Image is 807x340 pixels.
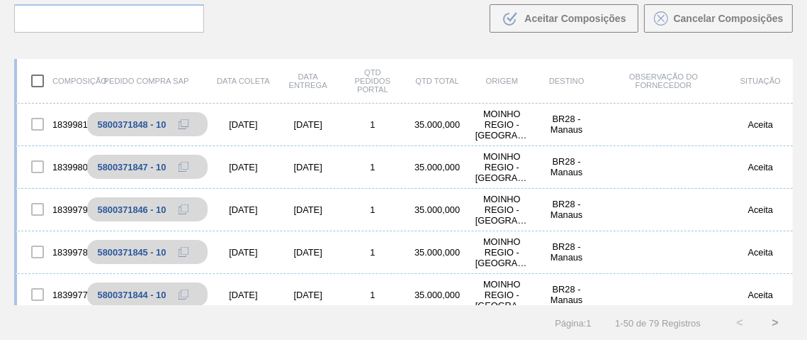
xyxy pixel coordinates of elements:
[211,77,276,85] div: Data coleta
[728,204,793,215] div: Aceita
[470,279,534,311] div: MOINHO REGIO - CUIABÁ (MT)
[644,4,793,33] button: Cancelar Composições
[728,162,793,172] div: Aceita
[470,236,534,268] div: MOINHO REGIO - CUIABÁ (MT)
[405,204,470,215] div: 35.000,000
[674,13,784,24] span: Cancelar Composições
[405,290,470,300] div: 35.000,000
[81,77,211,85] div: Pedido Compra SAP
[169,116,198,133] div: Copiar
[524,13,626,24] span: Aceitar Composições
[211,204,276,215] div: [DATE]
[169,286,198,303] div: Copiar
[211,162,276,172] div: [DATE]
[470,194,534,226] div: MOINHO REGIO - CUIABÁ (MT)
[169,158,198,175] div: Copiar
[17,237,81,267] div: 1839978
[613,318,701,329] span: 1 - 50 de 79 Registros
[276,204,340,215] div: [DATE]
[728,290,793,300] div: Aceita
[276,290,340,300] div: [DATE]
[470,77,534,85] div: Origem
[599,72,728,89] div: Observação do Fornecedor
[276,119,340,130] div: [DATE]
[728,119,793,130] div: Aceita
[276,247,340,258] div: [DATE]
[340,119,405,130] div: 1
[98,247,167,258] div: 5800371845 - 10
[340,162,405,172] div: 1
[405,77,470,85] div: Qtd Total
[534,241,599,263] div: BR28 - Manaus
[340,290,405,300] div: 1
[276,72,340,89] div: Data entrega
[98,290,167,300] div: 5800371844 - 10
[169,201,198,218] div: Copiar
[17,152,81,182] div: 1839980
[211,119,276,130] div: [DATE]
[211,290,276,300] div: [DATE]
[534,284,599,305] div: BR28 - Manaus
[490,4,638,33] button: Aceitar Composições
[534,77,599,85] div: Destino
[728,77,793,85] div: Situação
[534,156,599,177] div: BR28 - Manaus
[470,151,534,183] div: MOINHO REGIO - CUIABÁ (MT)
[405,119,470,130] div: 35.000,000
[17,194,81,224] div: 1839979
[17,66,81,96] div: Composição
[405,162,470,172] div: 35.000,000
[470,109,534,141] div: MOINHO REGIO - CUIABÁ (MT)
[340,204,405,215] div: 1
[340,68,405,94] div: Qtd Pedidos Portal
[728,247,793,258] div: Aceita
[98,162,167,172] div: 5800371847 - 10
[534,199,599,220] div: BR28 - Manaus
[555,318,591,329] span: Página : 1
[98,119,167,130] div: 5800371848 - 10
[17,280,81,309] div: 1839977
[98,204,167,215] div: 5800371846 - 10
[169,243,198,261] div: Copiar
[211,247,276,258] div: [DATE]
[17,109,81,139] div: 1839981
[340,247,405,258] div: 1
[405,247,470,258] div: 35.000,000
[534,114,599,135] div: BR28 - Manaus
[276,162,340,172] div: [DATE]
